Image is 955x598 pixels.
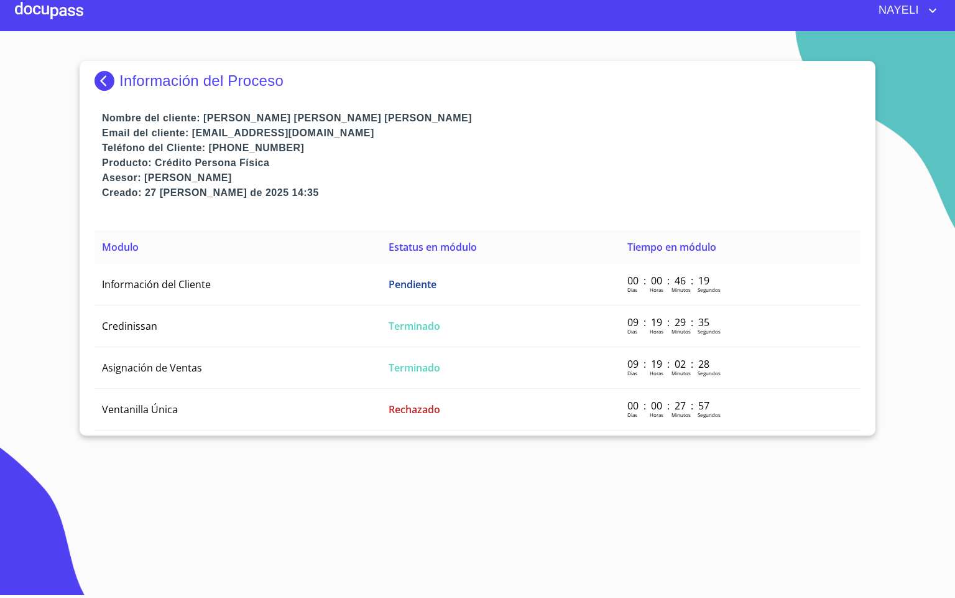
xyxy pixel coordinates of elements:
p: Dias [627,370,637,376]
p: 09 : 19 : 02 : 28 [627,357,711,371]
p: Asesor: [PERSON_NAME] [102,171,860,185]
span: Estatus en módulo [389,240,477,254]
span: Rechazado [389,403,440,416]
span: Información del Cliente [102,278,211,291]
p: Segundos [698,286,721,293]
span: NAYELI [869,1,925,21]
p: Segundos [698,370,721,376]
p: Dias [627,286,637,293]
p: Horas [650,370,663,376]
span: Modulo [102,240,139,254]
p: Horas [650,286,663,293]
span: Tiempo en módulo [627,240,716,254]
p: Minutos [671,411,691,418]
p: 00 : 00 : 27 : 57 [627,399,711,413]
p: Creado: 27 [PERSON_NAME] de 2025 14:35 [102,185,860,200]
p: 09 : 19 : 29 : 35 [627,315,711,329]
p: Información del Proceso [119,72,284,90]
span: Asignación de Ventas [102,361,202,375]
p: Nombre del cliente: [PERSON_NAME] [PERSON_NAME] [PERSON_NAME] [102,111,860,126]
p: Segundos [698,411,721,418]
button: account of current user [869,1,940,21]
p: Email del cliente: [EMAIL_ADDRESS][DOMAIN_NAME] [102,126,860,141]
p: Horas [650,411,663,418]
span: Pendiente [389,278,436,291]
span: Credinissan [102,319,157,333]
p: Minutos [671,370,691,376]
div: Información del Proceso [95,71,860,91]
p: Producto: Crédito Persona Física [102,156,860,171]
p: Teléfono del Cliente: [PHONE_NUMBER] [102,141,860,156]
p: Horas [650,328,663,335]
span: Terminado [389,319,440,333]
span: Ventanilla Única [102,403,178,416]
p: Minutos [671,328,691,335]
p: 00 : 00 : 46 : 19 [627,274,711,287]
p: Dias [627,411,637,418]
img: Docupass spot blue [95,71,119,91]
span: Terminado [389,361,440,375]
p: Dias [627,328,637,335]
p: Minutos [671,286,691,293]
p: Segundos [698,328,721,335]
